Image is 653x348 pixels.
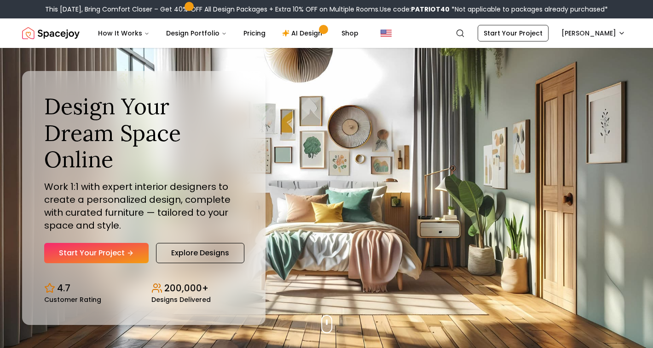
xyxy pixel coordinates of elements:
[22,24,80,42] img: Spacejoy Logo
[450,5,608,14] span: *Not applicable to packages already purchased*
[236,24,273,42] a: Pricing
[151,296,211,303] small: Designs Delivered
[44,93,243,173] h1: Design Your Dream Space Online
[44,296,101,303] small: Customer Rating
[411,5,450,14] b: PATRIOT40
[91,24,366,42] nav: Main
[164,282,208,295] p: 200,000+
[44,180,243,232] p: Work 1:1 with expert interior designers to create a personalized design, complete with curated fu...
[275,24,332,42] a: AI Design
[44,243,149,263] a: Start Your Project
[22,24,80,42] a: Spacejoy
[478,25,549,41] a: Start Your Project
[44,274,243,303] div: Design stats
[381,28,392,39] img: United States
[22,18,631,48] nav: Global
[380,5,450,14] span: Use code:
[156,243,244,263] a: Explore Designs
[159,24,234,42] button: Design Portfolio
[45,5,608,14] div: This [DATE], Bring Comfort Closer – Get 40% OFF All Design Packages + Extra 10% OFF on Multiple R...
[556,25,631,41] button: [PERSON_NAME]
[91,24,157,42] button: How It Works
[57,282,70,295] p: 4.7
[334,24,366,42] a: Shop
